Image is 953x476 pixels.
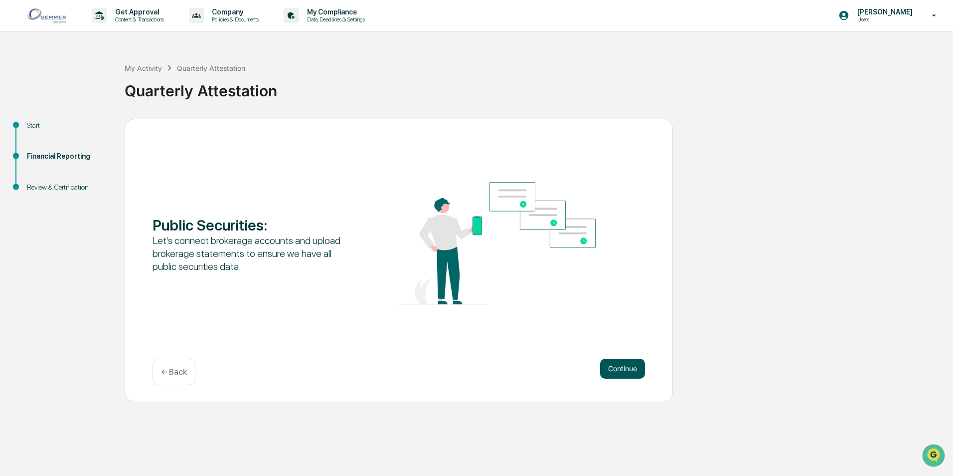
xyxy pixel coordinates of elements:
[161,367,187,377] p: ← Back
[204,16,264,23] p: Policies & Documents
[107,8,169,16] p: Get Approval
[600,359,645,379] button: Continue
[10,146,18,154] div: 🔎
[20,126,64,136] span: Preclearance
[10,127,18,135] div: 🖐️
[34,76,163,86] div: Start new chat
[6,122,68,140] a: 🖐️Preclearance
[153,216,349,234] div: Public Securities :
[921,443,948,470] iframe: Open customer support
[70,169,121,177] a: Powered byPylon
[99,169,121,177] span: Pylon
[6,141,67,159] a: 🔎Data Lookup
[27,151,109,162] div: Financial Reporting
[72,127,80,135] div: 🗄️
[299,8,370,16] p: My Compliance
[34,86,126,94] div: We're available if you need us!
[849,16,918,23] p: Users
[24,5,72,25] img: logo
[177,64,245,72] div: Quarterly Attestation
[125,74,948,100] div: Quarterly Attestation
[82,126,124,136] span: Attestations
[20,145,63,155] span: Data Lookup
[27,120,109,131] div: Start
[153,234,349,273] div: Let's connect brokerage accounts and upload brokerage statements to ensure we have all public sec...
[299,16,370,23] p: Data, Deadlines & Settings
[399,182,596,305] img: Public Securities
[204,8,264,16] p: Company
[27,182,109,193] div: Review & Certification
[125,64,162,72] div: My Activity
[68,122,128,140] a: 🗄️Attestations
[849,8,918,16] p: [PERSON_NAME]
[10,21,181,37] p: How can we help?
[10,76,28,94] img: 1746055101610-c473b297-6a78-478c-a979-82029cc54cd1
[107,16,169,23] p: Content & Transactions
[169,79,181,91] button: Start new chat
